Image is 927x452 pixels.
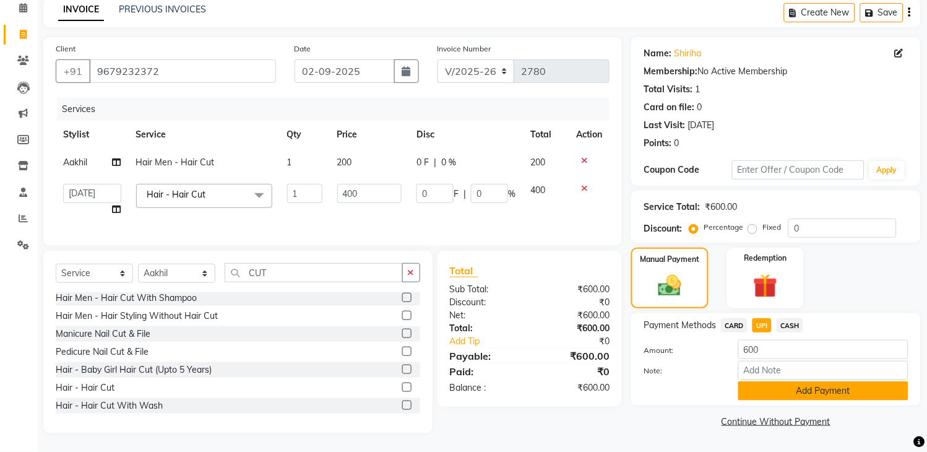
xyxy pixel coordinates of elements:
[869,161,905,180] button: Apply
[287,157,292,168] span: 1
[644,65,697,78] div: Membership:
[523,121,569,149] th: Total
[206,189,212,200] a: x
[640,254,700,265] label: Manual Payment
[644,201,700,214] div: Service Total:
[463,188,466,201] span: |
[63,157,87,168] span: Aakhil
[441,381,530,394] div: Balance :
[441,364,530,379] div: Paid:
[644,163,732,176] div: Coupon Code
[280,121,330,149] th: Qty
[409,121,523,149] th: Disc
[56,363,212,376] div: Hair - Baby Girl Hair Cut (Upto 5 Years)
[644,137,671,150] div: Points:
[530,322,619,335] div: ₹600.00
[784,3,855,22] button: Create New
[56,292,197,305] div: Hair Men - Hair Cut With Shampoo
[56,59,90,83] button: +91
[634,415,918,428] a: Continue Without Payment
[644,101,694,114] div: Card on file:
[441,335,545,348] a: Add Tip
[56,346,149,359] div: Pedicure Nail Cut & File
[89,59,276,83] input: Search by Name/Mobile/Email/Code
[644,65,908,78] div: No Active Membership
[441,156,456,169] span: 0 %
[697,101,702,114] div: 0
[634,345,729,356] label: Amount:
[674,137,679,150] div: 0
[530,309,619,322] div: ₹600.00
[738,361,908,380] input: Add Note
[530,364,619,379] div: ₹0
[644,119,685,132] div: Last Visit:
[434,156,436,169] span: |
[644,222,682,235] div: Discount:
[330,121,410,149] th: Price
[450,264,478,277] span: Total
[705,201,737,214] div: ₹600.00
[225,263,403,282] input: Search or Scan
[752,318,772,332] span: UPI
[530,349,619,363] div: ₹600.00
[744,253,787,264] label: Redemption
[441,296,530,309] div: Discount:
[416,156,429,169] span: 0 F
[860,3,903,22] button: Save
[530,381,619,394] div: ₹600.00
[129,121,280,149] th: Service
[56,43,75,54] label: Client
[454,188,459,201] span: F
[119,4,206,15] a: PREVIOUS INVOICES
[545,335,619,348] div: ₹0
[57,98,619,121] div: Services
[634,365,729,376] label: Note:
[721,318,748,332] span: CARD
[438,43,491,54] label: Invoice Number
[644,47,671,60] div: Name:
[738,340,908,359] input: Amount
[56,121,129,149] th: Stylist
[688,119,714,132] div: [DATE]
[530,296,619,309] div: ₹0
[56,310,218,323] div: Hair Men - Hair Styling Without Hair Cut
[738,381,908,401] button: Add Payment
[644,83,692,96] div: Total Visits:
[295,43,311,54] label: Date
[695,83,700,96] div: 1
[732,160,864,180] input: Enter Offer / Coupon Code
[704,222,743,233] label: Percentage
[644,319,716,332] span: Payment Methods
[674,47,701,60] a: Shiriha
[147,189,206,200] span: Hair - Hair Cut
[508,188,515,201] span: %
[56,328,150,341] div: Manicure Nail Cut & File
[337,157,352,168] span: 200
[530,157,545,168] span: 200
[441,349,530,363] div: Payable:
[441,309,530,322] div: Net:
[746,271,785,301] img: _gift.svg
[56,381,114,394] div: Hair - Hair Cut
[56,399,163,412] div: Hair - Hair Cut With Wash
[651,272,688,299] img: _cash.svg
[569,121,610,149] th: Action
[762,222,781,233] label: Fixed
[530,283,619,296] div: ₹600.00
[441,322,530,335] div: Total:
[136,157,215,168] span: Hair Men - Hair Cut
[441,283,530,296] div: Sub Total:
[530,185,545,196] span: 400
[777,318,803,332] span: CASH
